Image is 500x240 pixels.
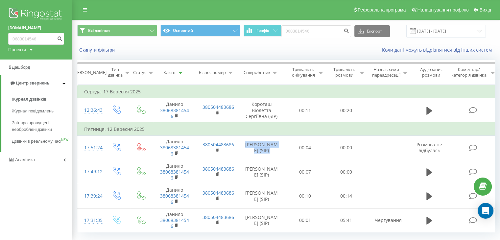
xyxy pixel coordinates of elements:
[243,70,270,75] div: Співробітник
[415,67,447,78] div: Аудіозапис розмови
[326,208,367,232] td: 05:41
[331,67,357,78] div: Тривалість розмови
[12,105,72,117] a: Журнал повідомлень
[256,28,269,33] span: Графік
[153,98,196,123] td: Данило
[84,190,97,203] div: 17:39:24
[160,193,189,205] a: 380683814546
[12,96,47,103] span: Журнал дзвінків
[239,98,285,123] td: Короташ Віолетта Сергіївна (SIP)
[239,208,285,232] td: [PERSON_NAME] (SIP)
[480,7,491,12] span: Вихід
[326,98,367,123] td: 00:20
[153,136,196,160] td: Данило
[199,70,226,75] div: Бізнес номер
[160,25,240,36] button: Основний
[78,85,498,98] td: Середа, 17 Вересня 2025
[478,203,493,219] div: Open Intercom Messenger
[77,47,118,53] button: Скинути фільтри
[354,25,390,37] button: Експорт
[8,7,64,23] img: Ringostat logo
[163,70,176,75] div: Клієнт
[153,208,196,232] td: Данило
[8,46,26,53] div: Проекти
[285,98,326,123] td: 00:11
[8,33,64,45] input: Пошук за номером
[239,160,285,184] td: [PERSON_NAME] (SIP)
[153,160,196,184] td: Данило
[73,70,107,75] div: [PERSON_NAME]
[244,25,281,36] button: Графік
[160,107,189,119] a: 380683814546
[15,157,35,162] span: Аналiтика
[285,160,326,184] td: 00:07
[285,184,326,208] td: 00:10
[160,217,189,229] a: 380683814546
[326,136,367,160] td: 00:00
[326,184,367,208] td: 00:14
[417,7,468,12] span: Налаштування профілю
[12,108,54,114] span: Журнал повідомлень
[290,67,316,78] div: Тривалість очікування
[202,166,234,172] a: 380504483686
[202,214,234,220] a: 380504483686
[1,75,72,91] a: Центр звернень
[88,28,110,33] span: Всі дзвінки
[84,141,97,154] div: 17:51:24
[417,141,442,154] span: Розмова не відбулась
[12,117,72,135] a: Звіт про пропущені необроблені дзвінки
[281,25,351,37] input: Пошук за номером
[12,120,69,133] span: Звіт про пропущені необроблені дзвінки
[160,144,189,156] a: 380683814546
[84,104,97,117] div: 12:36:43
[367,208,410,232] td: Чергування
[84,165,97,178] div: 17:49:12
[285,136,326,160] td: 00:04
[78,123,498,136] td: П’ятниця, 12 Вересня 2025
[202,104,234,110] a: 380504483686
[133,70,146,75] div: Статус
[239,136,285,160] td: [PERSON_NAME] (SIP)
[326,160,367,184] td: 00:00
[84,214,97,227] div: 17:31:35
[202,190,234,196] a: 380504483686
[382,47,495,53] a: Коли дані можуть відрізнятися вiд інших систем
[450,67,488,78] div: Коментар/категорія дзвінка
[372,67,400,78] div: Назва схеми переадресації
[108,67,123,78] div: Тип дзвінка
[12,65,30,70] span: Дашборд
[12,138,61,145] span: Дзвінки в реальному часі
[153,184,196,208] td: Данило
[358,7,406,12] span: Реферальна програма
[285,208,326,232] td: 00:01
[202,141,234,148] a: 380504483686
[77,25,157,36] button: Всі дзвінки
[239,184,285,208] td: [PERSON_NAME] (SIP)
[8,25,64,31] a: [DOMAIN_NAME]
[160,169,189,181] a: 380683814546
[12,93,72,105] a: Журнал дзвінків
[12,135,72,147] a: Дзвінки в реальному часіNEW
[16,81,49,85] span: Центр звернень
